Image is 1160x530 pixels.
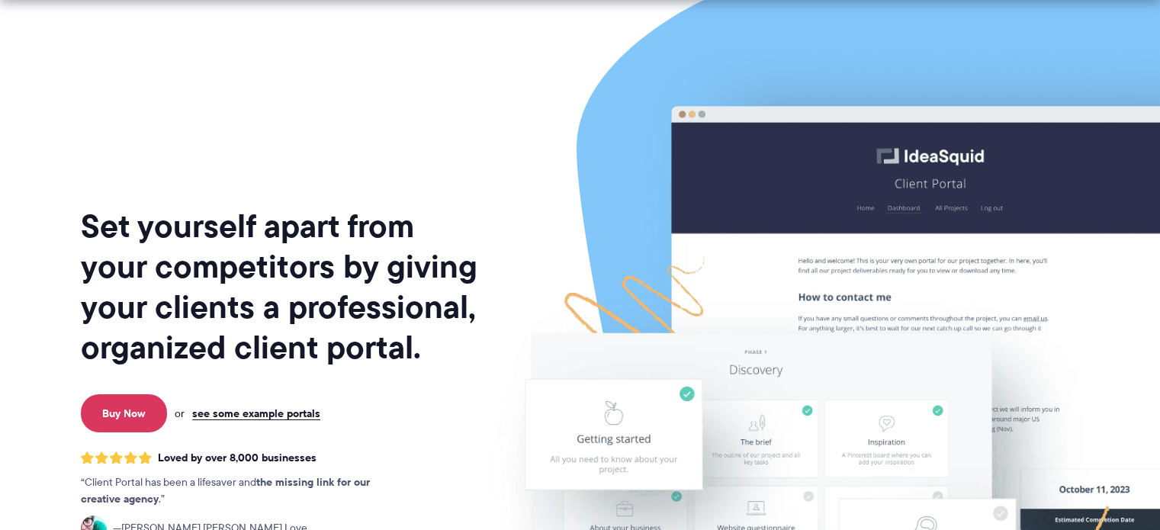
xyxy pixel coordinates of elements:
strong: the missing link for our creative agency [81,474,370,507]
span: or [175,406,185,420]
a: see some example portals [192,406,320,420]
span: Loved by over 8,000 businesses [158,451,317,464]
p: Client Portal has been a lifesaver and . [81,474,401,508]
a: Buy Now [81,394,167,432]
h1: Set yourself apart from your competitors by giving your clients a professional, organized client ... [81,206,480,368]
